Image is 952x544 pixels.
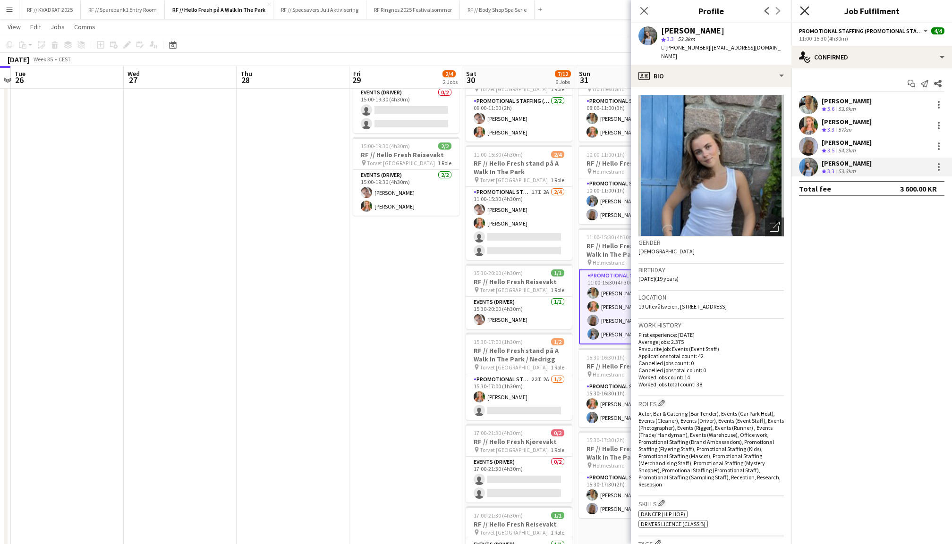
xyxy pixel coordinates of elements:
button: RF // Hello Fresh på A Walk In The Park [165,0,273,19]
span: 4/4 [931,27,944,34]
span: 15:30-20:00 (4h30m) [474,269,523,276]
div: 57km [836,126,853,134]
button: RF // Body Shop Spa Serie [460,0,535,19]
app-card-role: Events (Driver)0/215:00-19:30 (4h30m) [353,87,459,133]
app-job-card: 15:00-19:30 (4h30m)2/2RF // Hello Fresh Reisevakt Torvet [GEOGRAPHIC_DATA]1 RoleEvents (Driver)2/... [353,137,459,216]
span: 3.5 [827,147,834,154]
div: [PERSON_NAME] [822,159,872,167]
span: Promotional Staffing (Promotional Staff) [799,27,922,34]
span: Actor, Bar & Catering (Bar Tender), Events (Car Park Host), Events (Cleaner), Events (Driver), Ev... [638,410,784,488]
p: First experience: [DATE] [638,331,784,338]
h3: Skills [638,498,784,508]
div: 54.2km [836,147,858,155]
h3: Profile [631,5,791,17]
h3: RF // Hello Fresh Kjørevakt [466,437,572,446]
span: 7/12 [555,70,571,77]
h3: Location [638,293,784,301]
h3: RF // Hello Fresh stand på A Walk In The Park [579,242,685,259]
span: 53.3km [676,35,697,42]
span: 11:00-15:30 (4h30m) [586,234,636,241]
span: 1/1 [551,512,564,519]
div: Total fee [799,184,831,193]
span: 1 Role [551,529,564,536]
span: Week 35 [31,56,55,63]
span: Torvet [GEOGRAPHIC_DATA] [480,446,548,453]
app-card-role: Promotional Staffing (Promotional Staff)17I2A2/411:00-15:30 (4h30m)[PERSON_NAME][PERSON_NAME] [466,187,572,260]
app-job-card: 08:00-11:00 (3h)2/2RF // Hello Fresh stand på A Walk In The Park / Opprigg Holmestrand1 RolePromo... [579,54,685,142]
span: Jobs [51,23,65,31]
span: Torvet [GEOGRAPHIC_DATA] [367,159,435,167]
span: 1 Role [551,446,564,453]
span: Holmestrand [593,462,625,469]
span: Wed [127,69,140,78]
div: 2 Jobs [443,78,458,85]
span: Tue [15,69,25,78]
h3: RF // Hello Fresh Reisevakt [466,277,572,286]
app-job-card: 15:30-17:30 (2h)2/2RF // Hello Fresh stand på A Walk In The Park / Nedrigg Holmestrand1 RolePromo... [579,431,685,518]
app-card-role: Events (Driver)0/217:00-21:30 (4h30m) [466,457,572,502]
span: 3.6 [827,105,834,112]
div: [PERSON_NAME] [822,117,872,126]
span: Holmestrand [593,371,625,378]
span: Torvet [GEOGRAPHIC_DATA] [480,85,548,92]
span: Holmestrand [593,168,625,175]
span: 3.3 [827,126,834,133]
app-job-card: 15:30-17:00 (1h30m)1/2RF // Hello Fresh stand på A Walk In The Park / Nedrigg Torvet [GEOGRAPHIC_... [466,333,572,420]
span: Sat [466,69,476,78]
h3: Gender [638,238,784,247]
span: Torvet [GEOGRAPHIC_DATA] [480,176,548,184]
h3: Work history [638,321,784,329]
div: [PERSON_NAME] [822,97,872,105]
app-card-role: Promotional Staffing (Promotional Staff)2/210:00-11:00 (1h)[PERSON_NAME][PERSON_NAME] [579,178,685,224]
app-job-card: 11:00-15:30 (4h30m)4/4RF // Hello Fresh stand på A Walk In The Park Holmestrand1 RolePromotional ... [579,228,685,344]
button: RF // Sparebank1 Entry Room [81,0,165,19]
span: 30 [465,75,476,85]
span: [DATE] (19 years) [638,275,679,282]
img: Crew avatar or photo [638,95,784,236]
h3: RF // Hello Fresh Reisevakt [466,520,572,528]
span: 15:30-16:30 (1h) [586,354,625,361]
div: Confirmed [791,46,952,68]
app-job-card: 15:00-19:30 (4h30m)0/2RF // Hello Fresh Kjørevakt Torvet [GEOGRAPHIC_DATA]1 RoleEvents (Driver)0/... [353,54,459,133]
h3: RF // Hello Fresh stand på A Walk In The Park [466,159,572,176]
span: 2/4 [442,70,456,77]
p: Average jobs: 2.375 [638,338,784,345]
app-card-role: Promotional Staffing (Promotional Staff)2/215:30-17:30 (2h)[PERSON_NAME][PERSON_NAME] [579,472,685,518]
span: 1/2 [551,338,564,345]
app-job-card: 11:00-15:30 (4h30m)2/4RF // Hello Fresh stand på A Walk In The Park Torvet [GEOGRAPHIC_DATA]1 Rol... [466,145,572,260]
span: 15:30-17:00 (1h30m) [474,338,523,345]
span: Comms [74,23,95,31]
app-card-role: Promotional Staffing (Promotional Staff)22I2A1/215:30-17:00 (1h30m)[PERSON_NAME] [466,374,572,420]
app-job-card: 15:30-16:30 (1h)2/2RF // Hello Fresh Reisevakt Holmestrand1 RolePromotional Staffing (Promotional... [579,348,685,427]
span: [DEMOGRAPHIC_DATA] [638,248,695,255]
span: Dancer (Hip Hop) [641,511,685,518]
div: 53.3km [836,167,858,176]
span: 1/1 [551,269,564,276]
span: 0/2 [551,429,564,436]
div: 11:00-15:30 (4h30m) [799,35,944,42]
span: Drivers Licence (Class B) [641,520,705,527]
span: Holmestrand [593,259,625,266]
h3: RF // Hello Fresh Reisevakt [353,151,459,159]
h3: Roles [638,398,784,408]
span: 31 [578,75,590,85]
div: 53.9km [836,105,858,113]
a: View [4,21,25,33]
app-card-role: Promotional Staffing (Promotional Staff)4/411:00-15:30 (4h30m)[PERSON_NAME][PERSON_NAME][PERSON_N... [579,269,685,344]
h3: RF // Hello Fresh Reisevakt [579,159,685,167]
h3: RF // Hello Fresh Reisevakt [579,362,685,370]
span: 11:00-15:30 (4h30m) [474,151,523,158]
app-card-role: Promotional Staffing (Promotional Staff)2/209:00-11:00 (2h)[PERSON_NAME][PERSON_NAME] [466,96,572,142]
span: t. [PHONE_NUMBER] [661,44,710,51]
span: 17:00-21:30 (4h30m) [474,429,523,436]
span: Fri [353,69,361,78]
app-job-card: 09:00-11:00 (2h)2/2RF // Hello Fresh stand på A Walk In The Park / Opprigg Torvet [GEOGRAPHIC_DAT... [466,54,572,142]
span: 19 Ullevålsveien, [STREET_ADDRESS] [638,303,727,310]
a: Jobs [47,21,68,33]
